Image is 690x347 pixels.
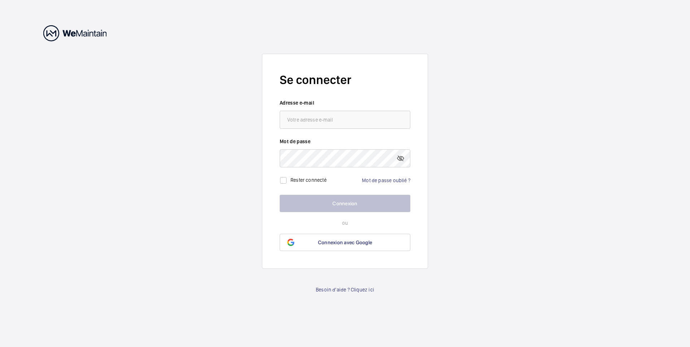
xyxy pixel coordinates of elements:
[316,286,374,293] a: Besoin d'aide ? Cliquez ici
[280,138,410,145] label: Mot de passe
[280,71,410,88] h2: Se connecter
[291,177,327,183] label: Rester connecté
[280,99,410,106] label: Adresse e-mail
[280,111,410,129] input: Votre adresse e-mail
[362,177,410,183] a: Mot de passe oublié ?
[318,240,372,245] span: Connexion avec Google
[280,195,410,212] button: Connexion
[280,219,410,227] p: ou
